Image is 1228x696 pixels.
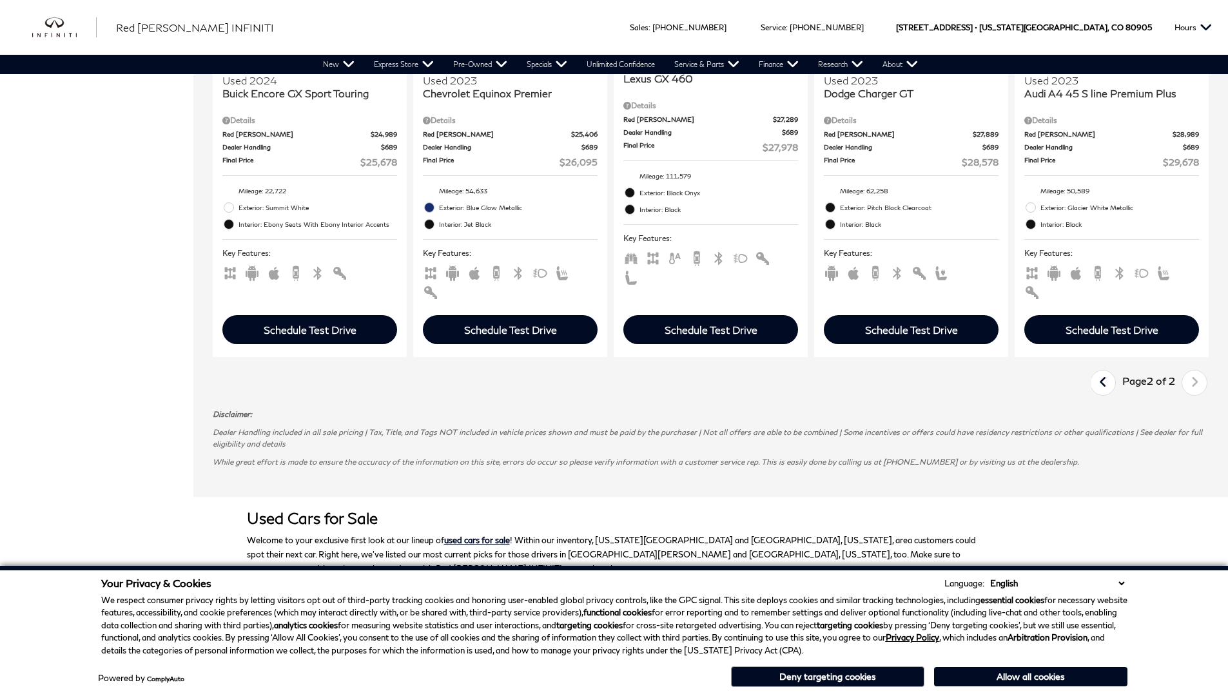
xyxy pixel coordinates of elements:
select: Language Select [987,577,1127,590]
div: Pricing Details - Lexus GX 460 [623,100,798,111]
span: Dodge Charger GT [824,87,989,100]
button: Allow all cookies [934,667,1127,686]
p: We respect consumer privacy rights by letting visitors opt out of third-party tracking cookies an... [101,594,1127,657]
span: $27,978 [763,140,798,154]
span: Dealer Handling [1024,142,1183,152]
nav: Main Navigation [313,55,928,74]
span: Interior: Black [840,218,999,231]
span: $689 [581,142,598,152]
span: Apple Car-Play [1068,267,1084,276]
a: [PHONE_NUMBER] [652,23,726,32]
span: Dealer Handling [222,142,381,152]
a: infiniti [32,17,97,38]
div: Schedule Test Drive - Audi A4 45 S line Premium Plus [1024,315,1199,344]
span: $689 [782,128,798,137]
span: AWD [1024,267,1040,276]
a: Used 2024Buick Encore GX Sport Touring [222,74,397,100]
span: Red [PERSON_NAME] [423,130,571,139]
a: Final Price $29,678 [1024,155,1199,169]
a: Red [PERSON_NAME] $28,989 [1024,130,1199,139]
a: Privacy Policy [886,632,939,643]
div: Pricing Details - Buick Encore GX Sport Touring [222,115,397,126]
span: Fog Lights [532,267,548,276]
span: Keyless Entry [911,267,927,276]
p: Welcome to your exclusive first look at our lineup of ! Within our inventory, [US_STATE][GEOGRAPH... [247,533,982,575]
span: Heated Seats [1156,267,1171,276]
span: Android Auto [824,267,839,276]
span: Apple Car-Play [467,267,482,276]
a: Red [PERSON_NAME] $27,889 [824,130,999,139]
span: Backup Camera [868,267,883,276]
img: INFINITI [32,17,97,38]
div: Powered by [98,674,184,682]
span: Exterior: Black Onyx [639,186,798,199]
div: Pricing Details - Dodge Charger GT [824,115,999,126]
span: $689 [982,142,999,152]
span: Red [PERSON_NAME] [824,130,973,139]
span: Chevrolet Equinox Premier [423,87,588,100]
span: Bluetooth [1112,267,1127,276]
span: Interior: Ebony Seats With Ebony Interior Accents [239,218,397,231]
a: Dealer Handling $689 [623,128,798,137]
span: Used 2023 [423,74,588,87]
p: Dealer Handling included in all sale pricing | Tax, Title, and Tags NOT included in vehicle price... [213,427,1209,450]
span: $29,678 [1163,155,1199,169]
span: Final Price [423,155,560,169]
span: Backup Camera [1090,267,1106,276]
span: Android Auto [445,267,460,276]
a: Final Price $25,678 [222,155,397,169]
span: Keyless Entry [1024,286,1040,296]
div: Pricing Details - Chevrolet Equinox Premier [423,115,598,126]
span: Bluetooth [310,267,326,276]
span: Interior: Jet Black [439,218,598,231]
div: Language: [944,579,984,588]
div: Schedule Test Drive [1066,324,1158,336]
a: ComplyAuto [147,675,184,682]
li: Mileage: 62,258 [824,182,999,199]
span: Backup Camera [689,252,705,262]
span: Dealer Handling [423,142,581,152]
div: Schedule Test Drive - Buick Encore GX Sport Touring [222,315,397,344]
span: Red [PERSON_NAME] INFINITI [116,21,274,34]
a: Dealer Handling $689 [1024,142,1199,152]
span: Used 2023 [824,74,989,87]
span: Exterior: Glacier White Metallic [1040,201,1199,214]
strong: functional cookies [583,607,652,617]
span: Final Price [222,155,360,169]
span: Power Seats [933,267,949,276]
div: Schedule Test Drive [264,324,356,336]
a: New [313,55,364,74]
p: While great effort is made to ensure the accuracy of the information on this site, errors do occu... [213,456,1209,468]
span: Fog Lights [1134,267,1149,276]
a: Final Price $28,578 [824,155,999,169]
span: Keyless Entry [755,252,770,262]
span: Final Price [623,140,763,154]
span: Interior: Black [639,203,798,216]
span: Final Price [1024,155,1163,169]
a: Pre-Owned [443,55,517,74]
span: : [786,23,788,32]
a: Final Price $27,978 [623,140,798,154]
span: Apple Car-Play [266,267,282,276]
span: $24,989 [371,130,397,139]
span: Lexus GX 460 [623,72,788,85]
a: [PHONE_NUMBER] [790,23,864,32]
span: Backup Camera [288,267,304,276]
span: AWD [645,252,661,262]
span: AWD [423,267,438,276]
span: Dealer Handling [623,128,782,137]
a: Red [PERSON_NAME] $25,406 [423,130,598,139]
span: $27,889 [973,130,999,139]
li: Mileage: 50,589 [1024,182,1199,199]
span: Audi A4 45 S line Premium Plus [1024,87,1189,100]
span: Heated Seats [554,267,570,276]
span: Key Features : [222,246,397,260]
div: Schedule Test Drive - Chevrolet Equinox Premier [423,315,598,344]
span: Red [PERSON_NAME] [222,130,371,139]
span: Buick Encore GX Sport Touring [222,87,387,100]
div: Schedule Test Drive [464,324,557,336]
a: Service & Parts [665,55,749,74]
strong: essential cookies [980,595,1044,605]
a: Dealer Handling $689 [824,142,999,152]
span: Your Privacy & Cookies [101,577,211,589]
